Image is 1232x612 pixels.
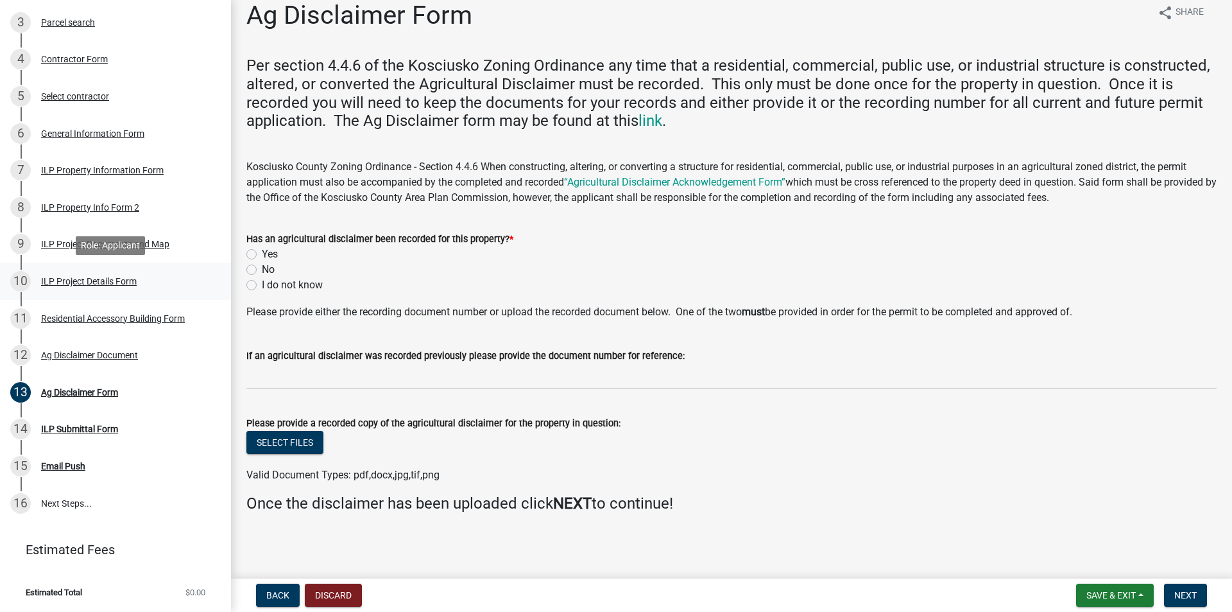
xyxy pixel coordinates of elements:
label: If an agricultural disclaimer was recorded previously please provide the document number for refe... [246,352,685,361]
div: Residential Accessory Building Form [41,314,185,323]
label: No [262,262,275,277]
div: Contractor Form [41,55,108,64]
div: 11 [10,308,31,329]
button: Next [1164,584,1207,607]
span: Save & Exit [1086,590,1136,600]
button: Discard [305,584,362,607]
div: 15 [10,456,31,476]
label: Please provide a recorded copy of the agricultural disclaimer for the property in question: [246,419,620,428]
div: ILP Project Documents and Map [41,240,169,249]
div: 9 [10,234,31,254]
div: 16 [10,493,31,514]
span: Share [1176,5,1204,21]
span: Next [1174,590,1197,600]
p: Kosciusko County Zoning Ordinance - Section 4.4.6 When constructing, altering, or converting a st... [246,159,1217,205]
div: 6 [10,123,31,144]
div: Ag Disclaimer Document [41,351,138,360]
span: Back [266,590,289,600]
label: Yes [262,247,278,262]
i: share [1158,5,1173,21]
h4: Per section 4.4.6 of the Kosciusko Zoning Ordinance any time that a residential, commercial, publ... [246,57,1217,130]
div: 13 [10,382,31,403]
a: Estimated Fees [10,537,210,563]
div: 7 [10,160,31,180]
div: 4 [10,49,31,69]
div: Parcel search [41,18,95,27]
div: ILP Submittal Form [41,424,118,433]
span: Estimated Total [26,588,82,597]
div: 8 [10,197,31,218]
div: Ag Disclaimer Form [41,388,118,397]
button: Back [256,584,300,607]
div: 5 [10,86,31,107]
div: Email Push [41,462,85,471]
div: 10 [10,271,31,292]
div: 14 [10,419,31,439]
button: Select files [246,431,323,454]
div: ILP Property Information Form [41,166,164,175]
label: Has an agricultural disclaimer been recorded for this property? [246,235,513,244]
label: I do not know [262,277,323,293]
h4: Once the disclaimer has been uploaded click to continue! [246,494,1217,513]
div: ILP Property Info Form 2 [41,203,139,212]
p: Please provide either the recording document number or upload the recorded document below. One of... [246,304,1217,320]
div: ILP Project Details Form [41,277,137,286]
strong: NEXT [553,494,592,512]
a: link [638,112,662,130]
div: Role: Applicant [76,236,145,255]
div: General Information Form [41,129,144,138]
span: Valid Document Types: pdf,docx,jpg,tif,png [246,469,440,481]
strong: must [742,306,765,318]
a: “Agricultural Disclaimer Acknowledgement Form” [564,176,785,188]
div: Select contractor [41,92,109,101]
span: $0.00 [185,588,205,597]
button: Save & Exit [1076,584,1154,607]
div: 3 [10,12,31,33]
div: 12 [10,345,31,365]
